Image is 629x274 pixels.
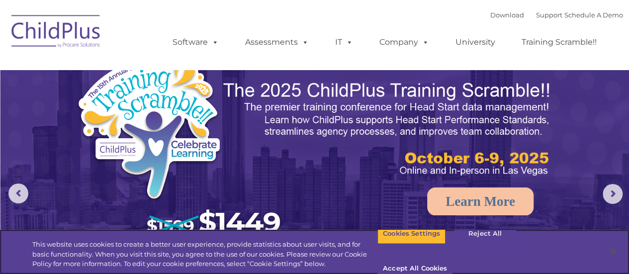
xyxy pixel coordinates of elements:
[235,32,319,52] a: Assessments
[369,32,439,52] a: Company
[6,8,106,58] img: ChildPlus by Procare Solutions
[564,11,623,19] a: Schedule A Demo
[490,11,623,19] font: |
[446,32,505,52] a: University
[490,11,524,19] a: Download
[32,240,377,269] div: This website uses cookies to create a better user experience, provide statistics about user visit...
[454,223,516,244] button: Reject All
[325,32,363,52] a: IT
[602,240,624,262] button: Close
[138,66,169,73] span: Last name
[427,187,534,215] a: Learn More
[377,223,446,244] button: Cookies Settings
[138,106,180,114] span: Phone number
[163,32,229,52] a: Software
[512,32,607,52] a: Training Scramble!!
[536,11,562,19] a: Support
